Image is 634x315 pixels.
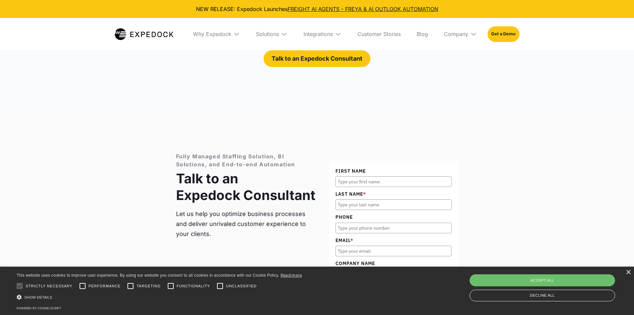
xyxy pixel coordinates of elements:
[523,243,634,315] iframe: Chat Widget
[335,237,452,244] label: Email
[288,6,438,12] a: FREIGHT AI AGENTS - FREYA & AI OUTLOOK AUTOMATION
[177,283,210,289] span: Functionality
[176,209,316,239] p: Let us help you optimize business processes and deliver unrivaled customer experience to your cli...
[17,306,61,310] a: Powered by cookie-script
[335,246,452,256] input: Type your email
[193,31,231,37] div: Why Expedock
[17,294,302,301] div: Show details
[176,152,316,168] div: Fully Managed Staffing Solution, BI Solutions, and End-to-end Automation
[136,283,160,289] span: Targeting
[335,199,452,210] input: Type your last name
[335,223,452,233] input: Type your phone number
[89,283,121,289] span: Performance
[226,283,257,289] span: Unclassified
[335,167,452,175] label: First Name
[188,18,245,50] div: Why Expedock
[335,213,452,221] label: Phone
[352,18,406,50] a: Customer Stories
[439,18,482,50] div: Company
[176,170,316,204] h2: Talk to an Expedock Consultant
[24,295,52,299] span: Show details
[281,273,302,278] a: Read more
[256,31,279,37] div: Solutions
[298,18,347,50] div: Integrations
[444,31,468,37] div: Company
[26,283,73,289] span: Strictly necessary
[470,274,615,286] div: Accept all
[17,273,279,278] span: This website uses cookies to improve user experience. By using our website you consent to all coo...
[251,18,293,50] div: Solutions
[264,50,370,67] a: Talk to an Expedock Consultant
[304,31,333,37] div: Integrations
[411,18,433,50] a: Blog
[335,190,452,198] label: Last Name
[470,290,615,301] div: Decline all
[5,5,629,13] div: NEW RELEASE: Expedock Launches
[335,260,452,267] label: Company Name
[488,26,519,42] a: Get a Demo
[335,176,452,187] input: Type your first name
